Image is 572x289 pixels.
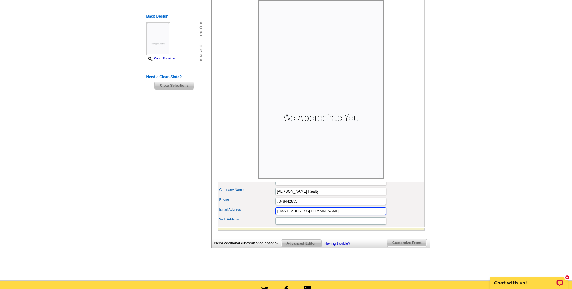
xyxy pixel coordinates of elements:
iframe: LiveChat chat widget [486,270,572,289]
a: Having trouble? [324,241,350,246]
span: Advanced Editor [281,240,321,247]
span: s [199,53,202,58]
a: Advanced Editor [281,239,321,247]
div: Need additional customization options? [214,239,281,247]
span: n [199,49,202,53]
span: i [199,39,202,44]
img: Z18877195_00001_2.jpg [146,22,170,55]
span: Customize Front [387,239,427,247]
h5: Back Design [146,14,202,19]
label: Phone [219,197,275,202]
span: t [199,35,202,39]
label: Web Address [219,217,275,222]
span: o [199,44,202,49]
label: Company Name [219,187,275,192]
span: Clear Selections [155,82,194,89]
img: Z18877195_00001_2.jpg [258,0,384,179]
span: » [199,21,202,26]
h5: Need a Clean Slate? [146,74,202,80]
span: » [199,58,202,62]
a: Zoom Preview [146,57,175,60]
span: p [199,30,202,35]
span: o [199,26,202,30]
label: Email Address [219,207,275,212]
